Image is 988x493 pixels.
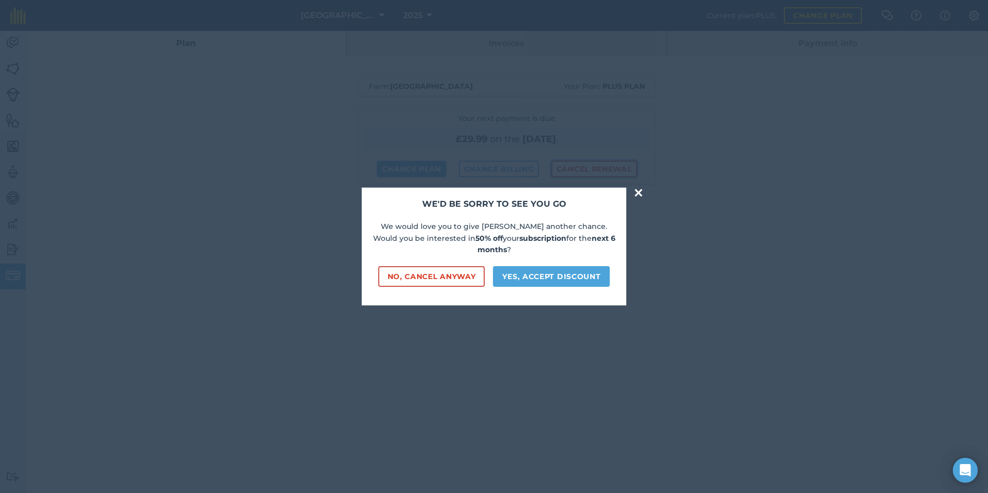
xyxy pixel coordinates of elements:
[953,458,978,483] div: Open Intercom Messenger
[519,234,566,243] strong: subscription
[493,266,610,287] button: Yes, accept discount
[372,221,616,255] p: We would love you to give [PERSON_NAME] another chance. Would you be interested in your for the ?
[378,266,485,287] button: No, cancel anyway
[372,198,616,210] h2: We'd be sorry to see you go
[632,182,644,203] button: ×
[475,234,503,243] strong: 50% off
